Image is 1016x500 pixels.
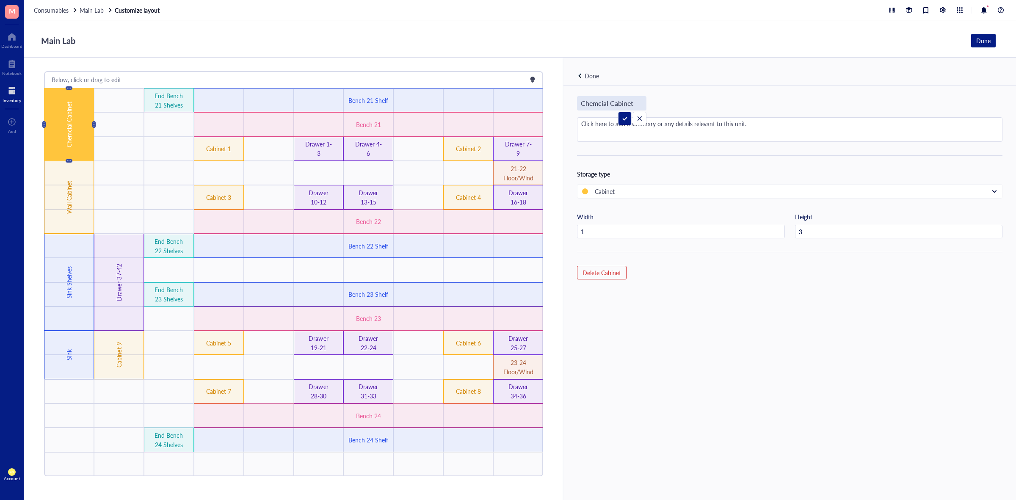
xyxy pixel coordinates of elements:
[92,121,96,128] img: svg%3e
[503,358,533,376] div: 23-24 Floor/Windowsill
[582,187,988,196] div: Cabinet
[10,470,14,474] span: EN
[264,435,473,445] div: Bench 24 Shelf
[3,84,21,103] a: Inventory
[2,57,22,76] a: Notebook
[154,285,184,304] div: End Bench 23 Shelves
[8,129,16,134] div: Add
[795,212,812,221] div: Height
[264,411,473,420] div: Bench 24
[3,98,21,103] div: Inventory
[1,44,22,49] div: Dashboard
[503,139,533,158] div: Drawer 7-9
[64,326,74,384] div: Sink
[64,80,74,169] div: Chemcial Cabinet
[80,6,104,14] span: Main Lab
[577,266,627,279] button: Delete Cabinet
[264,120,473,129] div: Bench 21
[354,382,384,401] div: Drawer 31-33
[2,71,22,76] div: Notebook
[264,290,473,299] div: Bench 23 Shelf
[264,241,473,251] div: Bench 22 Shelf
[453,193,483,202] div: Cabinet 4
[66,86,72,90] img: svg%3e
[354,188,384,207] div: Drawer 13-15
[66,159,72,163] img: svg%3e
[503,334,533,352] div: Drawer 25-27
[453,338,483,348] div: Cabinet 6
[304,334,334,352] div: Drawer 19-21
[154,431,184,449] div: End Bench 24 Shelves
[64,153,74,242] div: Wall Cabinet
[4,476,20,481] div: Account
[503,382,533,401] div: Drawer 34-36
[204,144,234,153] div: Cabinet 1
[971,34,996,47] button: Done
[1,30,22,49] a: Dashboard
[354,139,384,158] div: Drawer 4-6
[114,326,124,384] div: Cabinet 9
[204,338,234,348] div: Cabinet 5
[37,33,79,49] div: Main Lab
[64,223,74,341] div: Sink Shelves
[577,169,1002,179] div: Storage type
[354,334,384,352] div: Drawer 22-24
[264,217,473,226] div: Bench 22
[42,121,46,128] img: svg%3e
[577,212,594,221] div: Width
[577,118,1002,141] div: Click here to add a summary or any details relevant to this unit.
[264,314,473,323] div: Bench 23
[34,6,69,14] span: Consumables
[9,6,15,16] span: M
[264,96,473,105] div: Bench 21 Shelf
[453,144,483,153] div: Cabinet 2
[52,75,121,84] div: Below, click or drag to edit
[154,237,184,255] div: End Bench 22 Shelves
[204,193,234,202] div: Cabinet 3
[80,6,113,14] a: Main Lab
[114,223,124,341] div: Drawer 37-42
[583,269,621,276] span: Delete Cabinet
[503,164,533,182] div: 21-22 Floor/Windowsill
[204,387,234,396] div: Cabinet 7
[585,71,599,80] div: Done
[976,36,991,45] div: Done
[34,6,78,14] a: Consumables
[503,188,533,207] div: Drawer 16-18
[304,382,334,401] div: Drawer 28-30
[304,188,334,207] div: Drawer 10-12
[453,387,483,396] div: Cabinet 8
[304,139,334,158] div: Drawer 1-3
[154,91,184,110] div: End Bench 21 Shelves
